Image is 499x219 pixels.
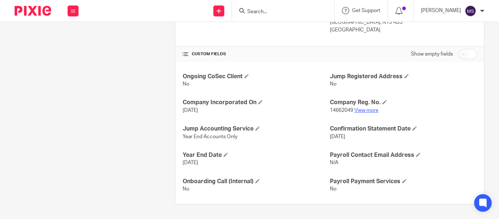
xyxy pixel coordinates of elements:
[183,73,330,80] h4: Ongoing CoSec Client
[183,160,198,165] span: [DATE]
[354,108,378,113] a: View more
[183,108,198,113] span: [DATE]
[330,125,477,133] h4: Confirmation Statement Date
[421,7,461,14] p: [PERSON_NAME]
[247,9,312,15] input: Search
[330,108,353,113] span: 14662049
[15,6,51,16] img: Pixie
[183,134,237,139] span: Year End Accounts Only
[183,151,330,159] h4: Year End Date
[183,51,330,57] h4: CUSTOM FIELDS
[183,125,330,133] h4: Jump Accounting Service
[330,82,336,87] span: No
[352,8,380,13] span: Get Support
[330,19,477,26] p: [GEOGRAPHIC_DATA], N13 4BS
[411,50,453,58] label: Show empty fields
[330,151,477,159] h4: Payroll Contact Email Address
[330,99,477,106] h4: Company Reg. No.
[330,178,477,185] h4: Payroll Payment Services
[330,73,477,80] h4: Jump Registered Address
[183,82,189,87] span: No
[330,186,336,192] span: No
[183,99,330,106] h4: Company Incorporated On
[465,5,476,17] img: svg%3E
[330,160,338,165] span: N/A
[330,134,345,139] span: [DATE]
[183,186,189,192] span: No
[330,26,477,34] p: [GEOGRAPHIC_DATA]
[183,178,330,185] h4: Onboarding Call (Internal)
